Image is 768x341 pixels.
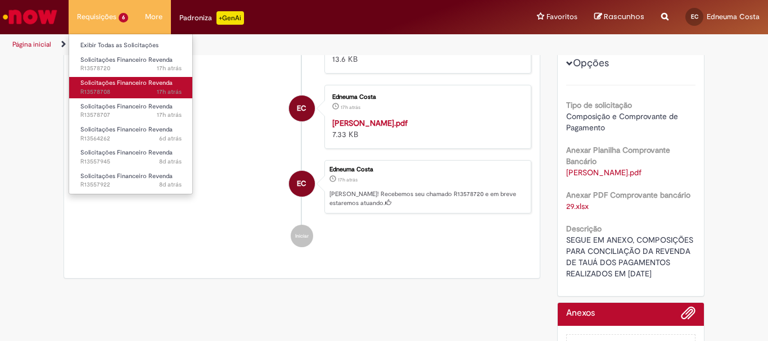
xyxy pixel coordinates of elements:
[566,224,602,234] b: Descrição
[566,201,589,211] a: Download de 29.xlsx
[216,11,244,25] p: +GenAi
[73,160,531,214] li: Edneuma Costa
[566,235,695,279] span: SEGUE EM ANEXO, COMPOSIÇÕES PARA CONCILIAÇÃO DA REVENDA DE TAUÁ DOS PAGAMENTOS REALIZADOS EM [DATE]
[707,12,760,21] span: Edneuma Costa
[159,180,182,189] span: 8d atrás
[80,148,173,157] span: Solicitações Financeiro Revenda
[159,157,182,166] span: 8d atrás
[546,11,577,22] span: Favoritos
[80,111,182,120] span: R13578707
[80,125,173,134] span: Solicitações Financeiro Revenda
[159,134,182,143] time: 24/09/2025 17:01:56
[332,117,519,140] div: 7.33 KB
[119,13,128,22] span: 6
[566,100,632,110] b: Tipo de solicitação
[157,64,182,72] time: 29/09/2025 17:52:59
[297,95,306,122] span: EC
[566,308,595,319] h2: Anexos
[69,39,193,52] a: Exibir Todas as Solicitações
[566,190,690,200] b: Anexar PDF Comprovante bancário
[80,88,182,97] span: R13578708
[8,34,504,55] ul: Trilhas de página
[329,190,525,207] p: [PERSON_NAME]! Recebemos seu chamado R13578720 e em breve estaremos atuando.
[80,102,173,111] span: Solicitações Financeiro Revenda
[145,11,162,22] span: More
[80,172,173,180] span: Solicitações Financeiro Revenda
[332,94,519,101] div: Edneuma Costa
[159,134,182,143] span: 6d atrás
[157,64,182,72] span: 17h atrás
[566,111,680,133] span: Composição e Comprovante de Pagamento
[80,79,173,87] span: Solicitações Financeiro Revenda
[80,180,182,189] span: R13557922
[69,124,193,144] a: Aberto R13564262 : Solicitações Financeiro Revenda
[157,88,182,96] span: 17h atrás
[566,145,670,166] b: Anexar Planilha Comprovante Bancário
[157,111,182,119] time: 29/09/2025 17:50:44
[157,111,182,119] span: 17h atrás
[179,11,244,25] div: Padroniza
[338,176,358,183] time: 29/09/2025 17:52:58
[329,166,525,173] div: Edneuma Costa
[80,64,182,73] span: R13578720
[69,147,193,167] a: Aberto R13557945 : Solicitações Financeiro Revenda
[1,6,59,28] img: ServiceNow
[297,170,306,197] span: EC
[80,157,182,166] span: R13557945
[341,104,360,111] span: 17h atrás
[69,34,193,194] ul: Requisições
[80,134,182,143] span: R13564262
[157,88,182,96] time: 29/09/2025 17:50:58
[77,11,116,22] span: Requisições
[332,118,408,128] a: [PERSON_NAME].pdf
[681,306,695,326] button: Adicionar anexos
[566,167,641,178] a: Download de AMBEV - TAUÁ.pdf
[289,171,315,197] div: Edneuma Costa
[691,13,698,20] span: EC
[69,101,193,121] a: Aberto R13578707 : Solicitações Financeiro Revenda
[604,11,644,22] span: Rascunhos
[594,12,644,22] a: Rascunhos
[12,40,51,49] a: Página inicial
[69,77,193,98] a: Aberto R13578708 : Solicitações Financeiro Revenda
[159,157,182,166] time: 23/09/2025 10:02:17
[80,56,173,64] span: Solicitações Financeiro Revenda
[289,96,315,121] div: Edneuma Costa
[69,54,193,75] a: Aberto R13578720 : Solicitações Financeiro Revenda
[159,180,182,189] time: 23/09/2025 09:58:18
[69,170,193,191] a: Aberto R13557922 : Solicitações Financeiro Revenda
[338,176,358,183] span: 17h atrás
